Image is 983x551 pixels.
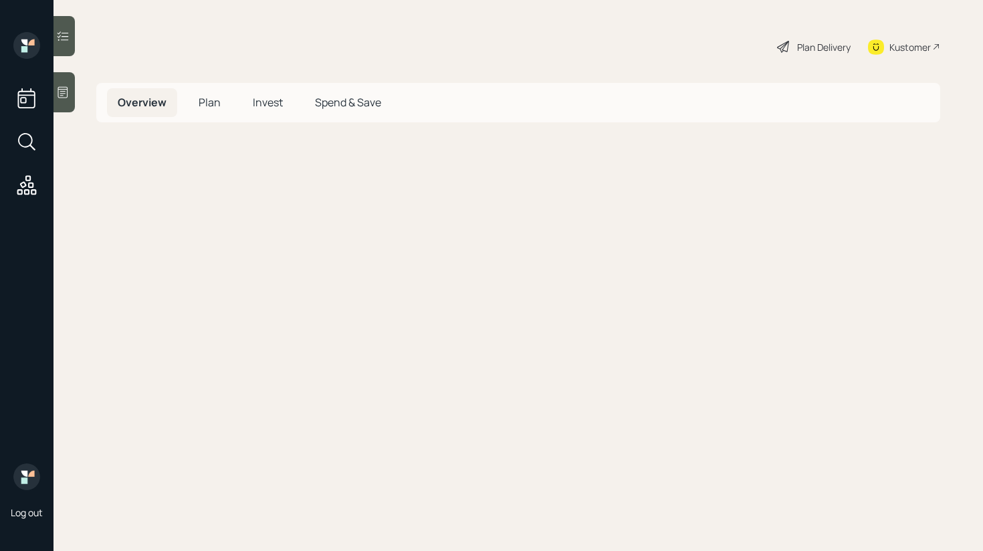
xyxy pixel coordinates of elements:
[889,40,931,54] div: Kustomer
[13,463,40,490] img: retirable_logo.png
[118,95,167,110] span: Overview
[253,95,283,110] span: Invest
[797,40,851,54] div: Plan Delivery
[315,95,381,110] span: Spend & Save
[199,95,221,110] span: Plan
[11,506,43,519] div: Log out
